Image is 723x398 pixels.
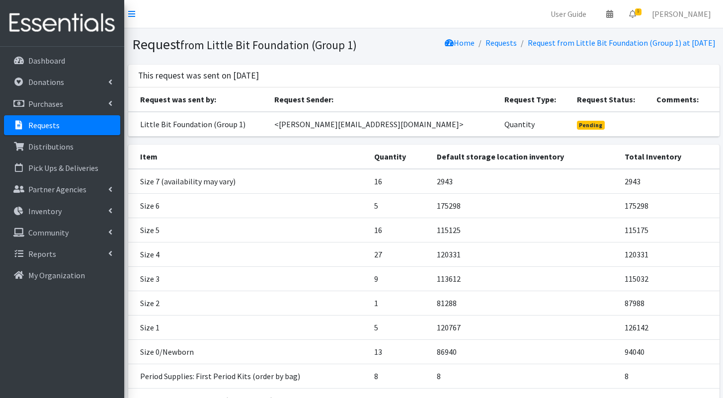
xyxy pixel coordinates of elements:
td: 8 [431,364,619,388]
td: 87988 [619,291,719,315]
p: My Organization [28,270,85,280]
td: Quantity [498,112,571,137]
p: Dashboard [28,56,65,66]
td: 126142 [619,315,719,339]
td: 120767 [431,315,619,339]
a: Partner Agencies [4,179,120,199]
td: Size 1 [128,315,368,339]
td: 115175 [619,218,719,242]
p: Community [28,228,69,238]
td: Size 2 [128,291,368,315]
td: 5 [368,193,431,218]
a: Requests [4,115,120,135]
td: Size 0/Newborn [128,339,368,364]
a: Donations [4,72,120,92]
td: Size 4 [128,242,368,266]
td: 115032 [619,266,719,291]
th: Request Type: [498,87,571,112]
td: 8 [368,364,431,388]
th: Item [128,145,368,169]
td: 81288 [431,291,619,315]
td: 5 [368,315,431,339]
td: 94040 [619,339,719,364]
p: Donations [28,77,64,87]
a: User Guide [543,4,594,24]
span: 9 [635,8,642,15]
p: Requests [28,120,60,130]
a: Distributions [4,137,120,157]
small: from Little Bit Foundation (Group 1) [180,38,357,52]
th: Default storage location inventory [431,145,619,169]
p: Pick Ups & Deliveries [28,163,98,173]
a: My Organization [4,265,120,285]
a: [PERSON_NAME] [644,4,719,24]
td: Size 6 [128,193,368,218]
th: Request Sender: [268,87,498,112]
p: Distributions [28,142,74,152]
td: <[PERSON_NAME][EMAIL_ADDRESS][DOMAIN_NAME]> [268,112,498,137]
td: 86940 [431,339,619,364]
td: Size 5 [128,218,368,242]
a: Purchases [4,94,120,114]
a: Community [4,223,120,242]
td: 16 [368,218,431,242]
th: Request Status: [571,87,651,112]
td: 120331 [619,242,719,266]
td: 2943 [431,169,619,194]
td: 1 [368,291,431,315]
td: 27 [368,242,431,266]
a: 9 [621,4,644,24]
a: Reports [4,244,120,264]
td: Little Bit Foundation (Group 1) [128,112,269,137]
a: Requests [485,38,517,48]
td: 120331 [431,242,619,266]
a: Dashboard [4,51,120,71]
p: Purchases [28,99,63,109]
th: Comments: [650,87,719,112]
th: Quantity [368,145,431,169]
a: Request from Little Bit Foundation (Group 1) at [DATE] [528,38,716,48]
td: Period Supplies: First Period Kits (order by bag) [128,364,368,388]
td: Size 3 [128,266,368,291]
p: Partner Agencies [28,184,86,194]
td: 175298 [431,193,619,218]
td: 175298 [619,193,719,218]
h1: Request [132,36,420,53]
p: Inventory [28,206,62,216]
td: 113612 [431,266,619,291]
td: Size 7 (availability may vary) [128,169,368,194]
td: 13 [368,339,431,364]
img: HumanEssentials [4,6,120,40]
a: Home [445,38,475,48]
p: Reports [28,249,56,259]
td: 9 [368,266,431,291]
td: 2943 [619,169,719,194]
a: Pick Ups & Deliveries [4,158,120,178]
a: Inventory [4,201,120,221]
td: 8 [619,364,719,388]
th: Total Inventory [619,145,719,169]
td: 115125 [431,218,619,242]
h3: This request was sent on [DATE] [138,71,259,81]
span: Pending [577,121,605,130]
td: 16 [368,169,431,194]
th: Request was sent by: [128,87,269,112]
